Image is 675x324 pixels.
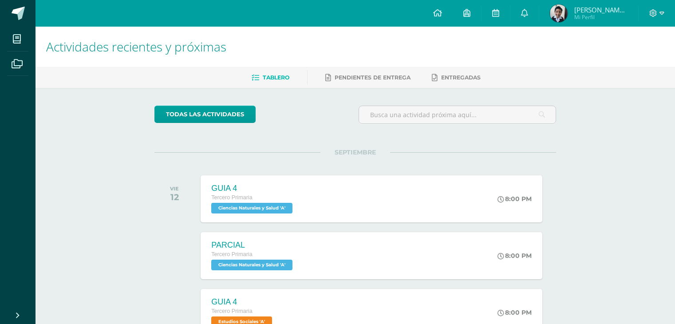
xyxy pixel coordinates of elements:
[335,74,411,81] span: Pendientes de entrega
[550,4,568,22] img: e8a7a889ae59ebb5c0d64d684ca48457.png
[252,71,289,85] a: Tablero
[432,71,481,85] a: Entregadas
[211,184,295,193] div: GUIA 4
[211,194,252,201] span: Tercero Primaria
[154,106,256,123] a: todas las Actividades
[497,195,532,203] div: 8:00 PM
[441,74,481,81] span: Entregadas
[211,203,292,213] span: Ciencias Naturales y Salud 'A'
[211,241,295,250] div: PARCIAL
[574,13,628,21] span: Mi Perfil
[574,5,628,14] span: [PERSON_NAME] de [PERSON_NAME]
[325,71,411,85] a: Pendientes de entrega
[211,260,292,270] span: Ciencias Naturales y Salud 'A'
[170,192,179,202] div: 12
[320,148,390,156] span: SEPTIEMBRE
[359,106,556,123] input: Busca una actividad próxima aquí...
[46,38,226,55] span: Actividades recientes y próximas
[211,297,274,307] div: GUIA 4
[170,186,179,192] div: VIE
[211,308,252,314] span: Tercero Primaria
[497,252,532,260] div: 8:00 PM
[211,251,252,257] span: Tercero Primaria
[263,74,289,81] span: Tablero
[497,308,532,316] div: 8:00 PM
